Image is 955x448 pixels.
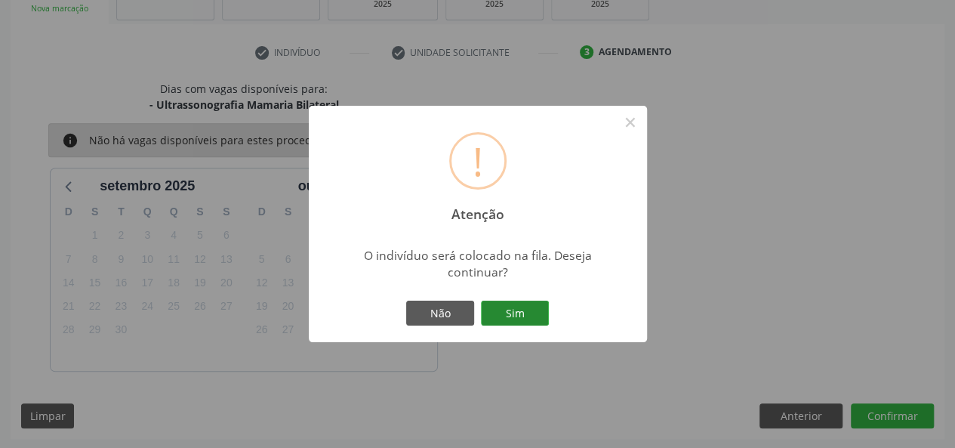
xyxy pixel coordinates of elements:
button: Não [406,301,474,326]
button: Close this dialog [618,110,643,135]
h2: Atenção [438,196,517,222]
button: Sim [481,301,549,326]
div: ! [473,134,483,187]
div: O indivíduo será colocado na fila. Deseja continuar? [344,247,611,280]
